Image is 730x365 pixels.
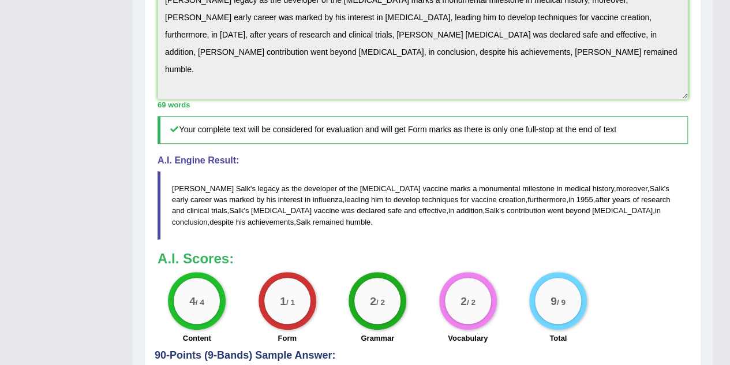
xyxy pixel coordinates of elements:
[556,184,562,193] span: in
[501,206,505,215] span: s
[388,206,402,215] span: safe
[557,297,566,306] small: / 9
[522,184,555,193] span: milestone
[172,184,234,193] span: [PERSON_NAME]
[341,206,354,215] span: was
[186,206,209,215] span: clinical
[209,218,234,226] span: despite
[507,206,545,215] span: contribution
[183,333,211,344] label: Content
[196,297,204,306] small: / 4
[385,195,391,204] span: to
[256,195,264,204] span: by
[286,297,294,306] small: / 1
[551,295,557,307] big: 9
[422,184,448,193] span: vaccine
[158,251,234,266] b: A.I. Scores:
[422,195,458,204] span: techniques
[211,206,227,215] span: trials
[189,295,196,307] big: 4
[404,206,417,215] span: and
[305,195,310,204] span: in
[641,195,671,204] span: research
[357,206,385,215] span: declared
[665,184,669,193] span: s
[158,116,688,143] h5: Your complete text will be considered for evaluation and will get Form marks as there is only one...
[649,184,664,193] span: Salk
[339,184,345,193] span: of
[448,206,454,215] span: in
[479,184,521,193] span: monumental
[376,297,385,306] small: / 2
[266,195,276,204] span: his
[313,218,344,226] span: remained
[371,195,383,204] span: him
[592,184,613,193] span: history
[394,195,420,204] span: develop
[345,195,369,204] span: leading
[158,155,688,166] h4: A.I. Engine Result:
[313,195,343,204] span: influenza
[456,206,483,215] span: addition
[172,195,188,204] span: early
[257,184,279,193] span: legacy
[229,206,244,215] span: Salk
[190,195,212,204] span: career
[304,184,337,193] span: developer
[568,195,574,204] span: in
[172,206,185,215] span: and
[248,218,294,226] span: achievements
[251,206,312,215] span: [MEDICAL_DATA]
[278,333,297,344] label: Form
[360,184,421,193] span: [MEDICAL_DATA]
[296,218,310,226] span: Salk
[236,184,250,193] span: Salk
[527,195,566,204] span: furthermore
[576,195,593,204] span: 1955
[471,195,496,204] span: vaccine
[466,297,475,306] small: / 2
[245,206,249,215] span: s
[158,99,688,110] div: 69 words
[450,184,470,193] span: marks
[418,206,446,215] span: effective
[158,171,688,239] blockquote: ' , , ' , , , , , ' , , ' , , , .
[347,184,358,193] span: the
[485,206,499,215] span: Salk
[632,195,639,204] span: of
[448,333,488,344] label: Vocabulary
[548,206,563,215] span: went
[612,195,631,204] span: years
[236,218,246,226] span: his
[314,206,339,215] span: vaccine
[278,195,303,204] span: interest
[473,184,477,193] span: a
[461,195,469,204] span: for
[549,333,567,344] label: Total
[370,295,376,307] big: 2
[566,206,590,215] span: beyond
[499,195,525,204] span: creation
[461,295,467,307] big: 2
[280,295,286,307] big: 1
[346,218,370,226] span: humble
[616,184,647,193] span: moreover
[361,333,394,344] label: Grammar
[595,195,610,204] span: after
[592,206,653,215] span: [MEDICAL_DATA]
[172,218,207,226] span: conclusion
[282,184,290,193] span: as
[229,195,254,204] span: marked
[214,195,227,204] span: was
[564,184,590,193] span: medical
[655,206,661,215] span: in
[252,184,256,193] span: s
[291,184,302,193] span: the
